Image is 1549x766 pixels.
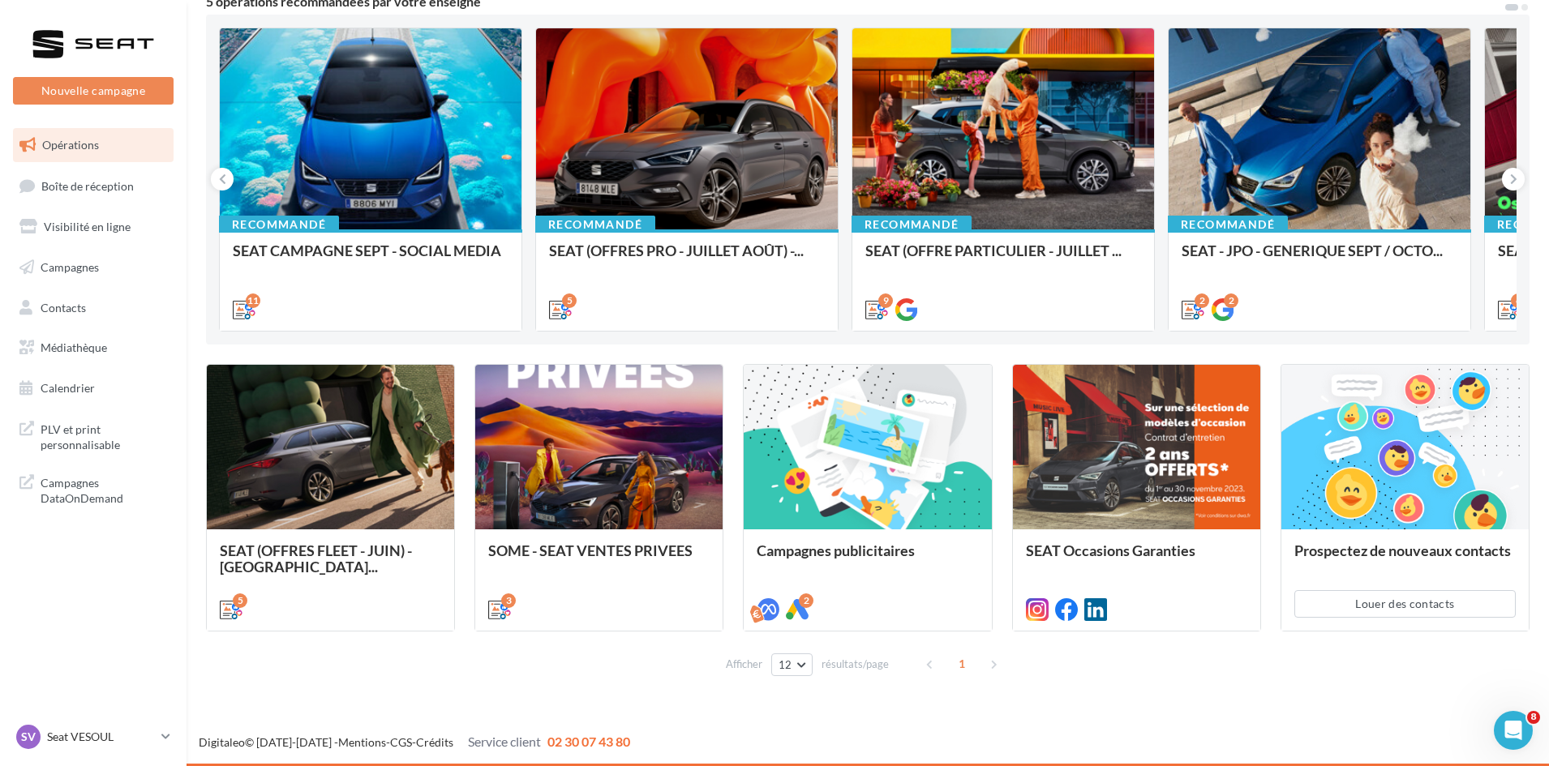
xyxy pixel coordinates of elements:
div: 5 [562,293,577,308]
span: Prospectez de nouveaux contacts [1294,541,1511,559]
span: PLV et print personnalisable [41,418,167,453]
button: Louer des contacts [1294,590,1516,618]
a: PLV et print personnalisable [10,412,177,460]
div: 6 [1511,293,1525,308]
span: Contacts [41,300,86,314]
a: Campagnes [10,250,177,285]
a: Campagnes DataOnDemand [10,465,177,513]
div: 5 [233,593,247,608]
a: Mentions [338,735,386,749]
span: SEAT CAMPAGNE SEPT - SOCIAL MEDIA [233,242,501,259]
a: SV Seat VESOUL [13,721,174,752]
span: Afficher [726,657,762,672]
span: Opérations [42,138,99,152]
span: Visibilité en ligne [44,220,131,233]
div: Recommandé [852,216,972,233]
span: Calendrier [41,381,95,395]
span: 8 [1527,711,1540,724]
a: Contacts [10,291,177,325]
a: Digitaleo [199,735,245,749]
span: © [DATE]-[DATE] - - - [199,735,630,749]
div: Recommandé [1168,216,1288,233]
iframe: Intercom live chat [1494,711,1533,750]
span: SEAT (OFFRES PRO - JUILLET AOÛT) -... [549,242,804,259]
a: Médiathèque [10,331,177,365]
p: Seat VESOUL [47,729,155,745]
span: 1 [949,651,975,677]
span: résultats/page [822,657,889,672]
span: 12 [779,658,792,671]
span: Campagnes publicitaires [757,541,915,559]
a: Boîte de réception [10,169,177,203]
span: Médiathèque [41,340,107,354]
span: 02 30 07 43 80 [547,734,630,749]
div: Recommandé [219,216,339,233]
a: Calendrier [10,371,177,405]
div: 11 [246,293,260,308]
span: SEAT Occasions Garanties [1026,541,1195,559]
span: Campagnes [41,260,99,274]
span: Campagnes DataOnDemand [41,472,167,507]
div: 2 [799,593,813,608]
div: Recommandé [535,216,655,233]
a: Opérations [10,128,177,162]
span: Service client [468,734,541,749]
div: 2 [1195,293,1209,308]
div: 2 [1224,293,1238,308]
span: SEAT (OFFRES FLEET - JUIN) - [GEOGRAPHIC_DATA]... [220,541,412,576]
span: Boîte de réception [41,178,134,192]
button: Nouvelle campagne [13,77,174,105]
a: Crédits [416,735,453,749]
span: SEAT (OFFRE PARTICULIER - JUILLET ... [865,242,1122,259]
span: SOME - SEAT VENTES PRIVEES [488,541,693,559]
div: 9 [878,293,893,308]
a: CGS [390,735,412,749]
div: 3 [501,593,516,608]
button: 12 [771,653,813,676]
span: SEAT - JPO - GENERIQUE SEPT / OCTO... [1182,242,1443,259]
a: Visibilité en ligne [10,210,177,244]
span: SV [21,729,36,745]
